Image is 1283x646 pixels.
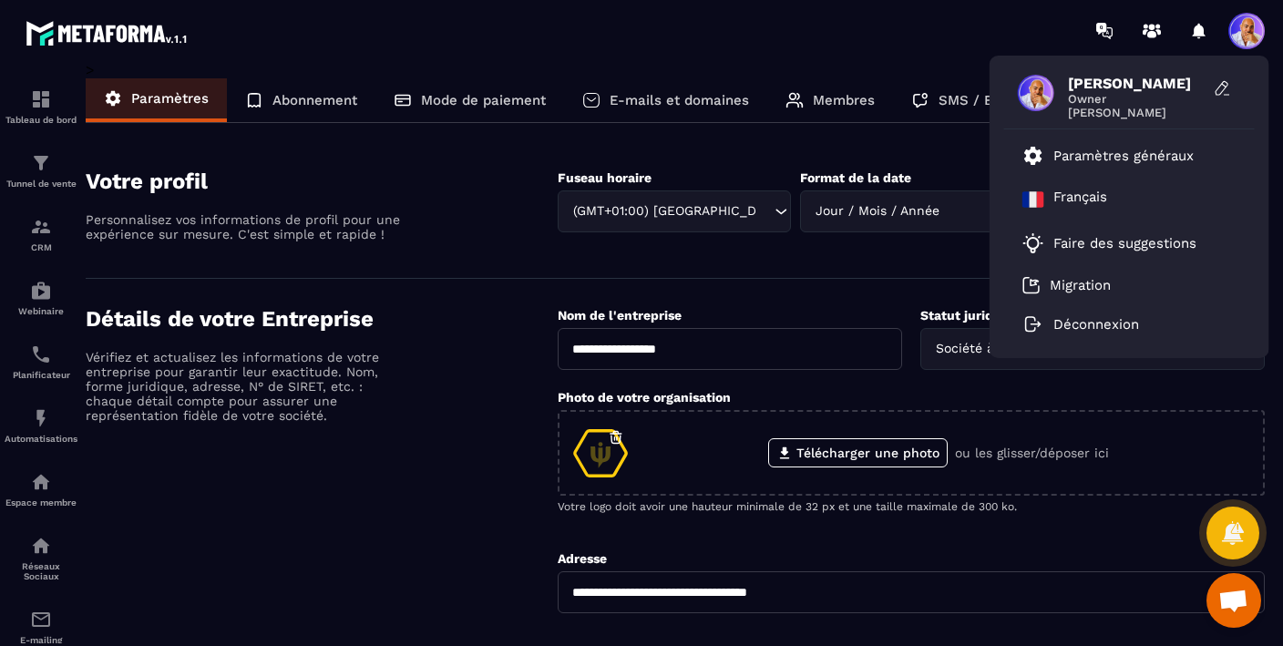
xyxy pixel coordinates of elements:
p: Personnalisez vos informations de profil pour une expérience sur mesure. C'est simple et rapide ! [86,212,405,241]
label: Adresse [558,551,607,566]
img: email [30,609,52,631]
span: [PERSON_NAME] [1068,106,1205,119]
p: E-mailing [5,635,77,645]
p: Réseaux Sociaux [5,561,77,581]
label: Nom de l'entreprise [558,308,682,323]
img: automations [30,471,52,493]
input: Search for option [944,201,998,221]
p: Français [1053,189,1107,210]
label: Photo de votre organisation [558,390,731,405]
img: automations [30,280,52,302]
p: Votre logo doit avoir une hauteur minimale de 32 px et une taille maximale de 300 ko. [558,500,1265,513]
a: formationformationTunnel de vente [5,138,77,202]
a: Paramètres généraux [1022,145,1194,167]
label: Fuseau horaire [558,170,652,185]
a: formationformationTableau de bord [5,75,77,138]
p: Tunnel de vente [5,179,77,189]
h4: Votre profil [86,169,558,194]
a: automationsautomationsWebinaire [5,266,77,330]
p: Membres [813,92,875,108]
div: Search for option [558,190,791,232]
p: Tableau de bord [5,115,77,125]
label: Statut juridique [920,308,1021,323]
p: E-mails et domaines [610,92,749,108]
a: schedulerschedulerPlanificateur [5,330,77,394]
h4: Détails de votre Entreprise [86,306,558,332]
p: Abonnement [272,92,357,108]
div: Search for option [800,190,1028,232]
input: Search for option [756,201,770,221]
img: formation [30,152,52,174]
p: Paramètres [131,90,209,107]
p: Automatisations [5,434,77,444]
img: automations [30,407,52,429]
p: Migration [1050,277,1111,293]
img: formation [30,88,52,110]
a: Migration [1022,276,1111,294]
a: automationsautomationsEspace membre [5,457,77,521]
img: social-network [30,535,52,557]
a: Ouvrir le chat [1206,573,1261,628]
span: (GMT+01:00) [GEOGRAPHIC_DATA] [570,201,756,221]
a: Faire des suggestions [1022,232,1214,254]
p: Mode de paiement [421,92,546,108]
p: Webinaire [5,306,77,316]
span: Société à responsabilité limitée (SARL) [932,339,1185,359]
p: CRM [5,242,77,252]
p: Paramètres généraux [1053,148,1194,164]
span: Owner [1068,92,1205,106]
span: [PERSON_NAME] [1068,75,1205,92]
img: formation [30,216,52,238]
img: logo [26,16,190,49]
p: SMS / Emails / Webinaires [939,92,1119,108]
label: Format de la date [800,170,911,185]
p: Faire des suggestions [1053,235,1196,251]
label: Télécharger une photo [768,438,948,467]
p: Planificateur [5,370,77,380]
img: scheduler [30,344,52,365]
p: Espace membre [5,497,77,508]
a: automationsautomationsAutomatisations [5,394,77,457]
p: Vérifiez et actualisez les informations de votre entreprise pour garantir leur exactitude. Nom, f... [86,350,405,423]
a: formationformationCRM [5,202,77,266]
p: ou les glisser/déposer ici [955,446,1109,460]
span: Jour / Mois / Année [812,201,944,221]
a: social-networksocial-networkRéseaux Sociaux [5,521,77,595]
p: Déconnexion [1053,316,1139,333]
div: Search for option [920,328,1265,370]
